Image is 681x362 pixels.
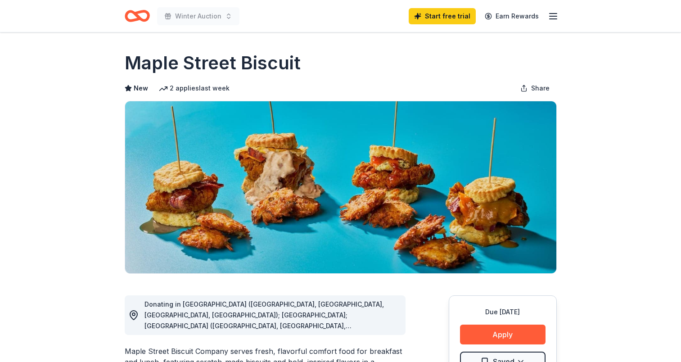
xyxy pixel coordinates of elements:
a: Start free trial [409,8,476,24]
div: Due [DATE] [460,307,546,317]
a: Earn Rewards [479,8,544,24]
span: New [134,83,148,94]
button: Share [513,79,557,97]
img: Image for Maple Street Biscuit [125,101,556,273]
button: Winter Auction [157,7,239,25]
span: Share [531,83,550,94]
div: 2 applies last week [159,83,230,94]
button: Apply [460,325,546,344]
a: Home [125,5,150,27]
span: Winter Auction [175,11,221,22]
h1: Maple Street Biscuit [125,50,301,76]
